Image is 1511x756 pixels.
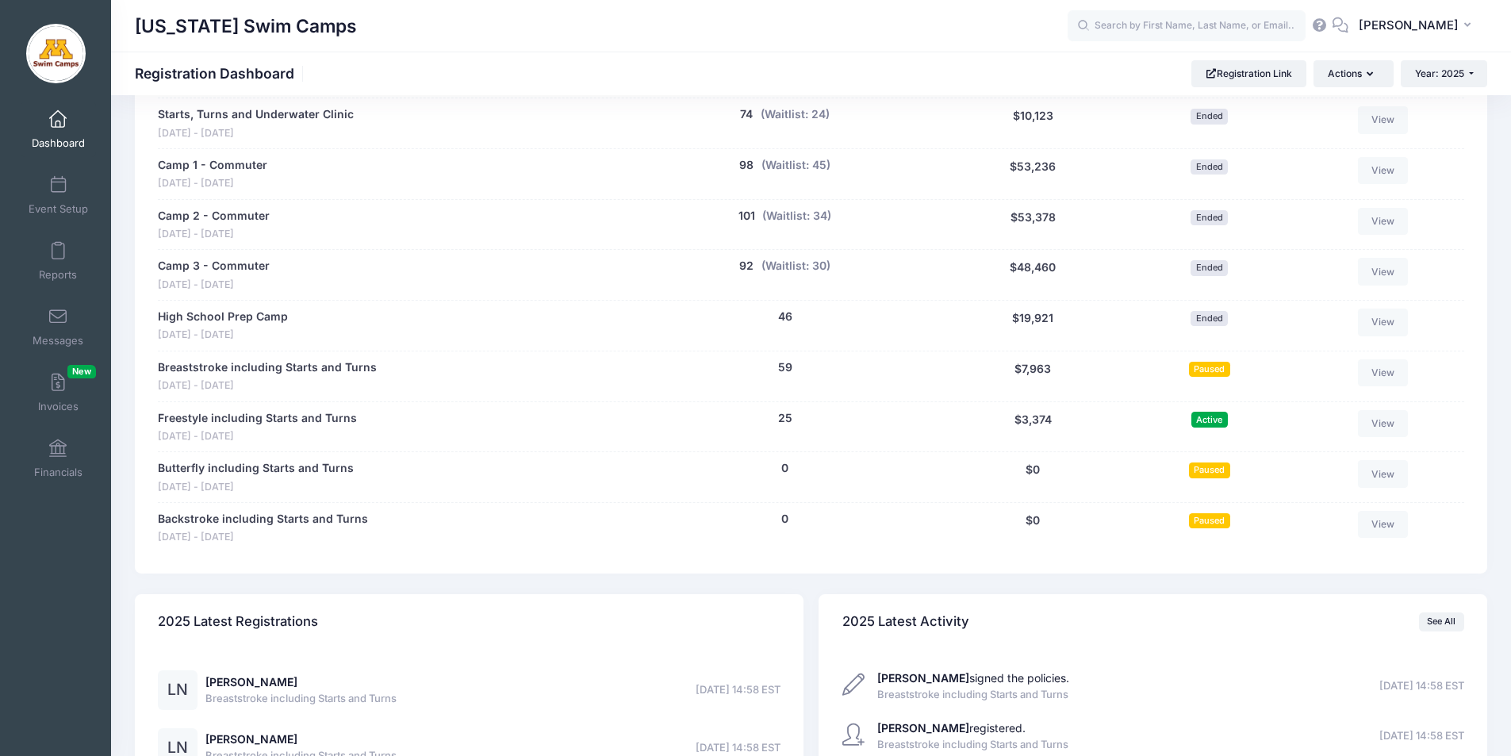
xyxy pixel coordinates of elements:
[158,684,198,697] a: LN
[1358,309,1409,336] a: View
[34,466,82,479] span: Financials
[158,359,377,376] a: Breaststroke including Starts and Turns
[29,202,88,216] span: Event Setup
[21,233,96,289] a: Reports
[739,258,754,274] button: 92
[38,400,79,413] span: Invoices
[67,365,96,378] span: New
[205,691,397,707] span: Breaststroke including Starts and Turns
[778,410,792,427] button: 25
[941,157,1125,191] div: $53,236
[158,328,288,343] span: [DATE] - [DATE]
[158,460,354,477] a: Butterfly including Starts and Turns
[761,157,830,174] button: (Waitlist: 45)
[1358,410,1409,437] a: View
[761,106,830,123] button: (Waitlist: 24)
[21,431,96,486] a: Financials
[740,106,753,123] button: 74
[1358,106,1409,133] a: View
[1191,311,1228,326] span: Ended
[1379,728,1464,744] span: [DATE] 14:58 EST
[1358,208,1409,235] a: View
[781,460,788,477] button: 0
[877,687,1069,703] span: Breaststroke including Starts and Turns
[1313,60,1393,87] button: Actions
[158,742,198,755] a: LN
[696,682,780,698] span: [DATE] 14:58 EST
[158,480,354,495] span: [DATE] - [DATE]
[1401,60,1487,87] button: Year: 2025
[1068,10,1306,42] input: Search by First Name, Last Name, or Email...
[941,511,1125,545] div: $0
[941,359,1125,393] div: $7,963
[1359,17,1459,34] span: [PERSON_NAME]
[21,365,96,420] a: InvoicesNew
[877,721,969,735] strong: [PERSON_NAME]
[1189,362,1230,377] span: Paused
[205,732,297,746] a: [PERSON_NAME]
[1348,8,1487,44] button: [PERSON_NAME]
[158,278,270,293] span: [DATE] - [DATE]
[842,599,969,644] h4: 2025 Latest Activity
[158,530,368,545] span: [DATE] - [DATE]
[877,737,1068,753] span: Breaststroke including Starts and Turns
[1379,678,1464,694] span: [DATE] 14:58 EST
[158,157,267,174] a: Camp 1 - Commuter
[1189,462,1230,478] span: Paused
[877,671,1069,685] a: [PERSON_NAME]signed the policies.
[205,675,297,689] a: [PERSON_NAME]
[1415,67,1464,79] span: Year: 2025
[941,106,1125,140] div: $10,123
[158,208,270,224] a: Camp 2 - Commuter
[941,258,1125,292] div: $48,460
[762,208,831,224] button: (Waitlist: 34)
[21,102,96,157] a: Dashboard
[781,511,788,528] button: 0
[21,167,96,223] a: Event Setup
[32,136,85,150] span: Dashboard
[1358,460,1409,487] a: View
[26,24,86,83] img: Minnesota Swim Camps
[778,309,792,325] button: 46
[877,671,969,685] strong: [PERSON_NAME]
[1191,260,1228,275] span: Ended
[1191,412,1228,427] span: Active
[941,208,1125,242] div: $53,378
[158,599,318,644] h4: 2025 Latest Registrations
[941,309,1125,343] div: $19,921
[158,378,377,393] span: [DATE] - [DATE]
[21,299,96,355] a: Messages
[761,258,830,274] button: (Waitlist: 30)
[1191,210,1228,225] span: Ended
[1358,511,1409,538] a: View
[1191,159,1228,175] span: Ended
[158,126,354,141] span: [DATE] - [DATE]
[778,359,792,376] button: 59
[158,176,267,191] span: [DATE] - [DATE]
[158,429,357,444] span: [DATE] - [DATE]
[1358,359,1409,386] a: View
[941,460,1125,494] div: $0
[1191,60,1306,87] a: Registration Link
[158,309,288,325] a: High School Prep Camp
[1358,258,1409,285] a: View
[158,410,357,427] a: Freestyle including Starts and Turns
[1358,157,1409,184] a: View
[739,157,754,174] button: 98
[158,670,198,710] div: LN
[158,511,368,528] a: Backstroke including Starts and Turns
[1189,513,1230,528] span: Paused
[696,740,780,756] span: [DATE] 14:58 EST
[135,65,308,82] h1: Registration Dashboard
[738,208,755,224] button: 101
[39,268,77,282] span: Reports
[158,227,270,242] span: [DATE] - [DATE]
[877,721,1026,735] a: [PERSON_NAME]registered.
[1419,612,1464,631] a: See All
[158,106,354,123] a: Starts, Turns and Underwater Clinic
[941,410,1125,444] div: $3,374
[158,258,270,274] a: Camp 3 - Commuter
[135,8,357,44] h1: [US_STATE] Swim Camps
[1191,109,1228,124] span: Ended
[33,334,83,347] span: Messages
